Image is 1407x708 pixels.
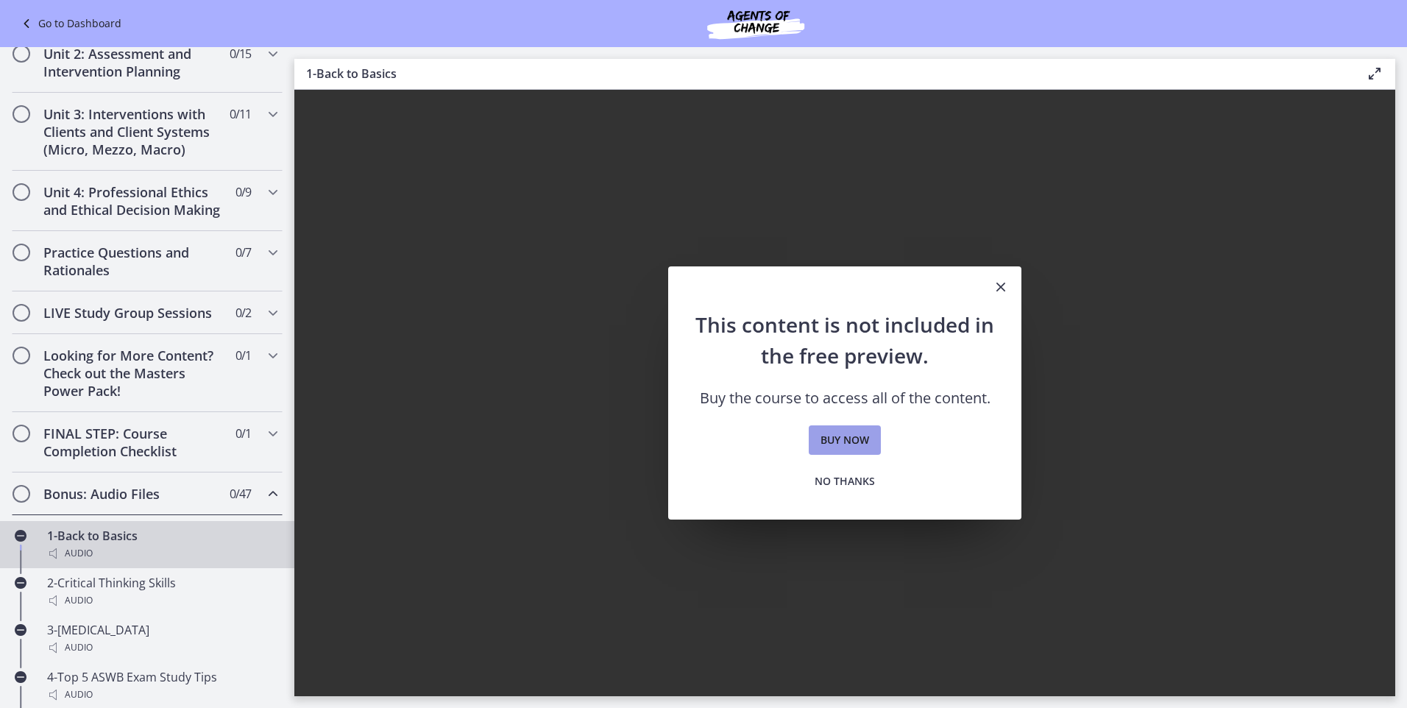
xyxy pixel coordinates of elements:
h2: FINAL STEP: Course Completion Checklist [43,425,223,460]
a: Go to Dashboard [18,15,121,32]
div: 1-Back to Basics [47,527,277,562]
div: 3-[MEDICAL_DATA] [47,621,277,656]
div: 4-Top 5 ASWB Exam Study Tips [47,668,277,704]
button: No thanks [803,467,887,496]
h2: Looking for More Content? Check out the Masters Power Pack! [43,347,223,400]
h2: This content is not included in the free preview. [692,309,998,371]
a: Buy now [809,425,881,455]
h2: Practice Questions and Rationales [43,244,223,279]
span: 0 / 15 [230,45,251,63]
img: Agents of Change Social Work Test Prep [667,6,844,41]
span: 0 / 2 [235,304,251,322]
span: 0 / 1 [235,425,251,442]
h3: 1-Back to Basics [306,65,1342,82]
span: 0 / 7 [235,244,251,261]
span: No thanks [815,472,875,490]
span: 0 / 11 [230,105,251,123]
div: Audio [47,592,277,609]
h2: Unit 4: Professional Ethics and Ethical Decision Making [43,183,223,219]
div: 2-Critical Thinking Skills [47,574,277,609]
h2: Bonus: Audio Files [43,485,223,503]
span: 0 / 1 [235,347,251,364]
h2: LIVE Study Group Sessions [43,304,223,322]
button: Close [980,266,1021,309]
div: Audio [47,686,277,704]
span: Buy now [821,431,869,449]
div: Audio [47,545,277,562]
p: Buy the course to access all of the content. [692,389,998,408]
span: 0 / 47 [230,485,251,503]
h2: Unit 3: Interventions with Clients and Client Systems (Micro, Mezzo, Macro) [43,105,223,158]
h2: Unit 2: Assessment and Intervention Planning [43,45,223,80]
span: 0 / 9 [235,183,251,201]
div: Audio [47,639,277,656]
